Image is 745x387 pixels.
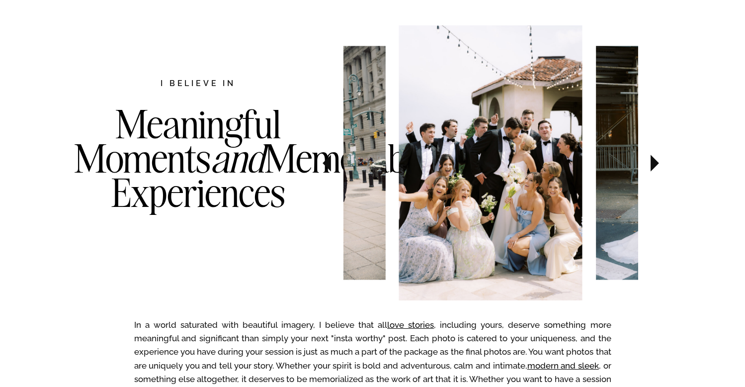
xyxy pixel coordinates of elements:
[387,320,434,330] a: love stories
[74,107,323,250] h3: Meaningful Moments Memorable Experiences
[230,46,385,280] img: Newlyweds in downtown NYC wearing tuxes and boutonnieres
[211,134,264,183] i: and
[399,25,582,300] img: Wedding party cheering for the bride and groom
[527,361,599,371] a: modern and sleek
[108,78,288,91] h2: I believe in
